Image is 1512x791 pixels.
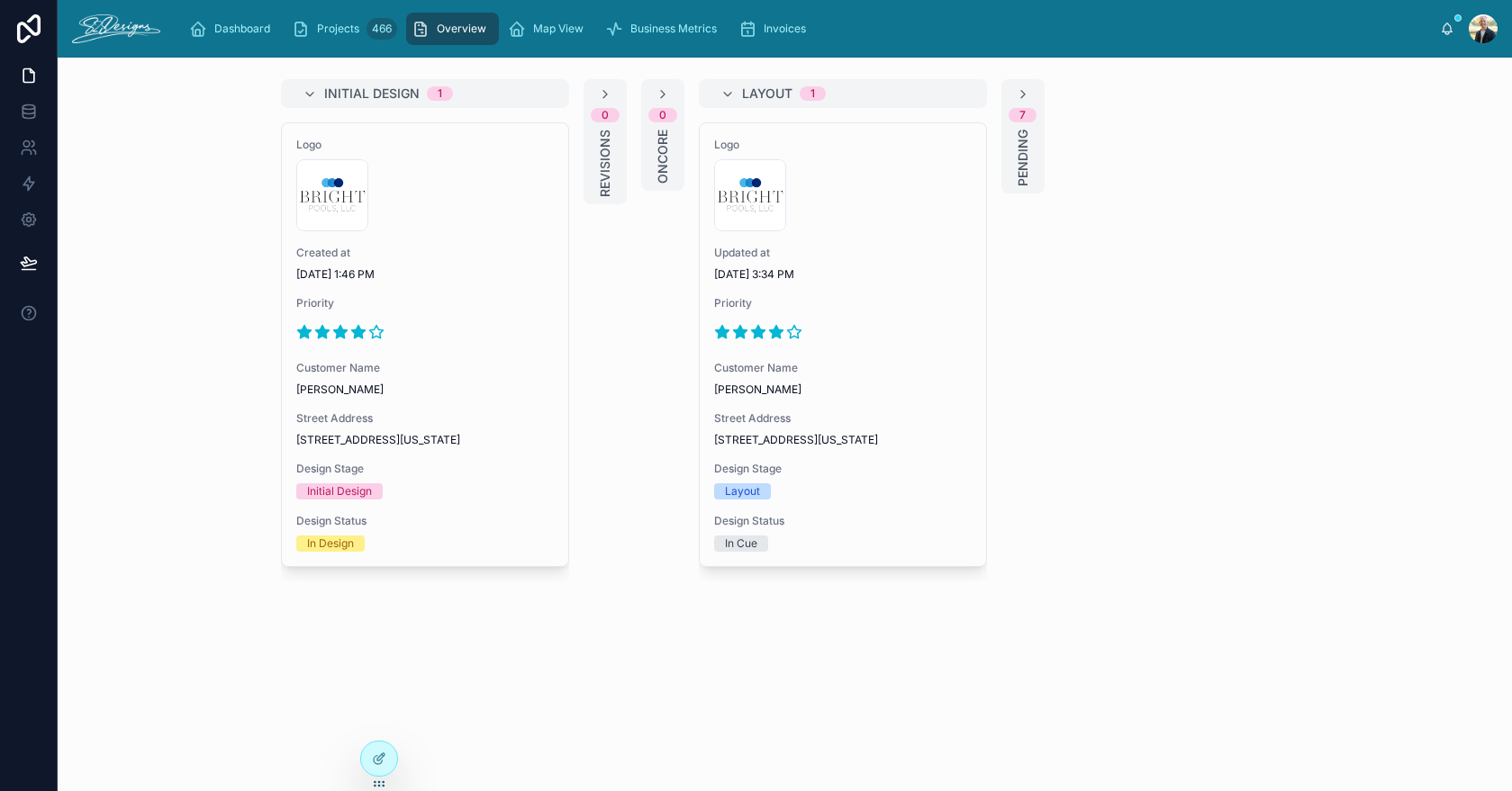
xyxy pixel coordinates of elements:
a: Projects466 [286,13,403,45]
span: Design Stage [714,462,972,476]
div: Initial Design [307,483,372,499]
span: [STREET_ADDRESS][US_STATE] [714,433,972,447]
span: Created at [296,246,554,260]
span: Projects [317,22,359,36]
div: scrollable content [175,9,1440,49]
div: 1 [438,86,442,101]
span: Priority [296,296,554,310]
span: Map View [533,22,584,36]
a: LogoCreated at[DATE] 1:46 PMPriorityCustomer Name[PERSON_NAME]Street Address[STREET_ADDRESS][US_S... [281,122,569,567]
span: Pending [1014,130,1032,186]
span: Design Stage [296,462,554,476]
span: [PERSON_NAME] [296,382,554,397]
span: Business Metrics [630,22,717,36]
span: Priority [714,296,972,310]
div: Layout [725,483,760,499]
span: Customer Name [714,361,972,375]
span: Street Address [296,411,554,426]
a: Map View [502,13,596,45]
a: Overview [406,13,499,45]
a: Business Metrics [600,13,729,45]
span: Invoices [764,22,806,36]
span: Customer Name [296,361,554,375]
span: Overview [437,22,486,36]
span: Design Status [714,514,972,528]
span: Oncore [654,130,672,184]
div: 7 [1019,108,1026,122]
span: Layout [742,85,792,103]
div: In Cue [725,535,757,552]
div: 0 [659,108,666,122]
div: In Design [307,535,354,552]
span: [PERSON_NAME] [714,382,972,397]
a: Dashboard [184,13,283,45]
span: Design Status [296,514,554,528]
span: [DATE] 3:34 PM [714,267,972,282]
span: [STREET_ADDRESS][US_STATE] [296,433,554,447]
span: Revisions [596,130,614,197]
span: Initial Design [324,85,420,103]
a: Invoices [733,13,819,45]
div: 466 [367,18,397,40]
span: Updated at [714,246,972,260]
span: Street Address [714,411,972,426]
div: 1 [810,86,815,101]
div: 0 [602,108,609,122]
span: Logo [296,138,554,152]
span: Dashboard [214,22,270,36]
img: App logo [72,14,160,43]
span: Logo [714,138,972,152]
span: [DATE] 1:46 PM [296,267,554,282]
a: LogoUpdated at[DATE] 3:34 PMPriorityCustomer Name[PERSON_NAME]Street Address[STREET_ADDRESS][US_S... [699,122,987,567]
